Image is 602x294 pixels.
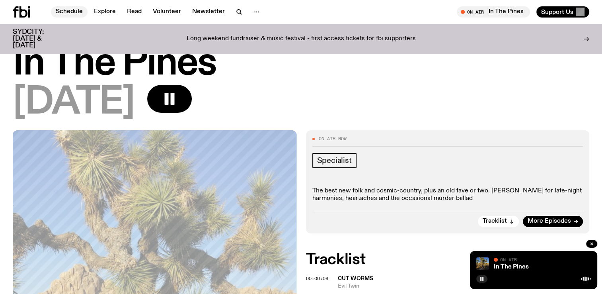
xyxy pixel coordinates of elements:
p: The best new folk and cosmic-country, plus an old fave or two. [PERSON_NAME] for late-night harmo... [312,187,583,202]
img: Johanna stands in the middle distance amongst a desert scene with large cacti and trees. She is w... [476,257,489,270]
span: Specialist [317,156,352,165]
span: Support Us [541,8,573,16]
p: Long weekend fundraiser & music festival - first access tickets for fbi supporters [187,35,416,43]
span: [DATE] [13,85,134,121]
a: Specialist [312,153,357,168]
span: Tracklist [483,218,507,224]
span: On Air [500,257,517,262]
a: Volunteer [148,6,186,18]
button: Tracklist [478,216,519,227]
span: 00:00:08 [306,275,328,282]
a: Schedule [51,6,88,18]
h3: SYDCITY: [DATE] & [DATE] [13,29,64,49]
span: Evil Twin [338,282,590,290]
h2: Tracklist [306,253,590,267]
a: Newsletter [187,6,230,18]
h1: In The Pines [13,46,589,82]
span: More Episodes [528,218,571,224]
button: Support Us [536,6,589,18]
a: In The Pines [494,264,529,270]
span: Cut Worms [338,276,373,281]
button: On AirIn The Pines [457,6,530,18]
a: Explore [89,6,121,18]
a: Read [122,6,146,18]
a: More Episodes [523,216,583,227]
span: On Air Now [319,137,347,141]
